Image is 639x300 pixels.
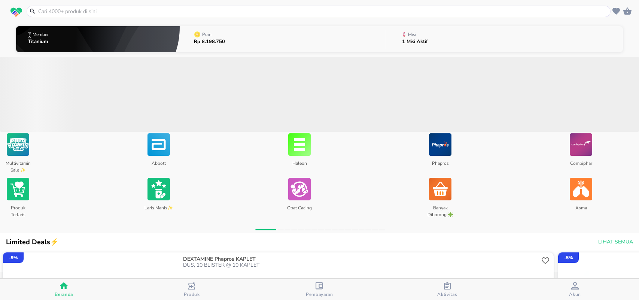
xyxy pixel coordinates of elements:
[37,7,609,15] input: Cari 4000+ produk di sini
[256,279,383,300] button: Pembayaran
[147,132,170,157] img: Abbott
[566,202,596,216] p: Asma
[569,291,581,297] span: Akun
[429,132,451,157] img: Phapros
[402,39,428,44] p: 1 Misi Aktif
[183,256,538,262] p: DEXTAMINE Phapros KAPLET
[184,291,200,297] span: Produk
[7,132,29,157] img: Multivitamin Sale ✨
[7,176,29,202] img: Produk Terlaris
[16,24,180,54] button: MemberTitanium
[306,291,333,297] span: Pembayaran
[202,32,212,37] p: Poin
[429,176,451,202] img: Banyak Diborong!❇️
[288,132,311,157] img: Haleon
[147,176,170,202] img: Laris Manis✨
[284,157,314,172] p: Haleon
[570,132,592,157] img: Combiphar
[408,32,416,37] p: Misi
[33,32,49,37] p: Member
[595,235,635,249] button: Lihat Semua
[3,157,33,172] p: Multivitamin Sale ✨
[55,291,73,297] span: Beranda
[437,291,457,297] span: Aktivitas
[425,202,455,216] p: Banyak Diborong!❇️
[183,262,539,268] p: DUS, 10 BLISTER @ 10 KAPLET
[564,254,573,261] p: - 5 %
[288,176,311,202] img: Obat Cacing
[511,279,639,300] button: Akun
[144,157,173,172] p: Abbott
[284,202,314,216] p: Obat Cacing
[10,7,22,17] img: logo_swiperx_s.bd005f3b.svg
[598,237,633,247] span: Lihat Semua
[128,279,255,300] button: Produk
[9,254,18,261] p: - 9 %
[570,176,592,202] img: Asma
[144,202,173,216] p: Laris Manis✨
[3,202,33,216] p: Produk Terlaris
[425,157,455,172] p: Phapros
[180,24,386,54] button: PoinRp 8.198.750
[386,24,623,54] button: Misi1 Misi Aktif
[566,157,596,172] p: Combiphar
[28,39,50,44] p: Titanium
[383,279,511,300] button: Aktivitas
[194,39,225,44] p: Rp 8.198.750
